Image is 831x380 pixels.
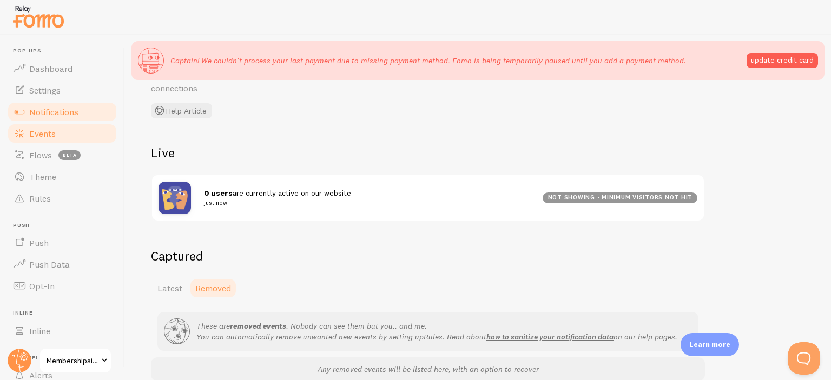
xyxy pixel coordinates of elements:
a: Membershipsitechallenge (finaltest) [39,348,112,374]
span: Opt-In [29,281,55,291]
a: Removed [189,277,238,299]
a: how to sanitize your notification data [486,332,614,342]
small: just now [204,198,530,208]
h2: Captured [151,248,705,264]
span: Events [29,128,56,139]
a: Theme [6,166,118,188]
a: Push Data [6,254,118,275]
p: These are . Nobody can see them but you.. and me. You can automatically remove unwanted new event... [196,321,677,342]
span: Push [13,222,118,229]
span: Membershipsitechallenge (finaltest) [47,354,98,367]
img: fomo-relay-logo-orange.svg [11,3,65,30]
p: Captain! We couldn't process your last payment due to missing payment method. Fomo is being tempo... [170,55,686,66]
a: Latest [151,277,189,299]
span: Pop-ups [13,48,118,55]
span: Push [29,237,49,248]
span: Push Data [29,259,70,270]
a: Flows beta [6,144,118,166]
span: Dashboard [29,63,72,74]
span: beta [58,150,81,160]
a: Dashboard [6,58,118,79]
button: update credit card [747,53,818,68]
a: Opt-In [6,275,118,297]
span: Settings [29,85,61,96]
p: Learn more [689,339,730,350]
span: Inline [29,325,50,336]
div: not showing - minimum visitors not hit [543,192,697,203]
span: Theme [29,171,56,182]
span: are currently active on our website [204,188,530,208]
img: pageviews.png [159,182,191,214]
span: Flows [29,150,52,161]
strong: removed events [230,321,286,331]
a: Settings [6,79,118,101]
i: Rules [424,332,443,342]
span: Latest [157,283,182,294]
span: Removed [195,283,231,294]
a: Push [6,232,118,254]
span: Inline [13,310,118,317]
iframe: Help Scout Beacon - Open [788,342,820,375]
p: Any removed events will be listed here, with an option to recover [157,364,698,375]
a: Notifications [6,101,118,123]
a: Events [6,123,118,144]
strong: 0 users [204,188,233,198]
span: Rules [29,193,51,204]
button: Help Article [151,103,212,118]
h2: Live [151,144,705,161]
span: Notifications [29,106,78,117]
div: Learn more [681,333,739,356]
a: Rules [6,188,118,209]
a: Inline [6,320,118,342]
